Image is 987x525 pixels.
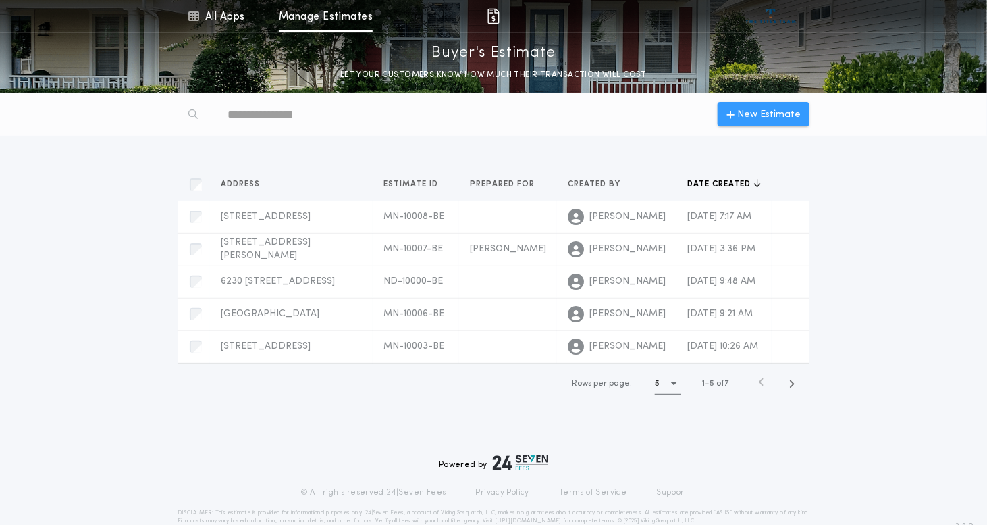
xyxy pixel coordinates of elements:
span: [PERSON_NAME] [589,243,666,256]
span: Prepared for [470,179,537,190]
a: Privacy Policy [476,487,530,498]
span: [PERSON_NAME] [589,275,666,289]
button: New Estimate [718,102,809,126]
p: Buyer's Estimate [432,43,556,64]
span: Address [221,179,263,190]
button: Created by [568,178,631,191]
span: MN-10008-BE [383,211,444,222]
h1: 5 [655,377,660,391]
button: 5 [655,373,681,395]
img: vs-icon [746,9,797,23]
span: [DATE] 9:21 AM [687,309,753,319]
div: Powered by [439,455,548,471]
span: Rows per page: [572,380,632,388]
p: © All rights reserved. 24|Seven Fees [300,487,446,498]
span: [STREET_ADDRESS] [221,211,311,222]
span: ND-10000-BE [383,276,443,286]
p: DISCLAIMER: This estimate is provided for informational purposes only. 24|Seven Fees, a product o... [178,509,809,525]
span: [PERSON_NAME] [589,340,666,353]
button: Estimate ID [383,178,448,191]
span: Created by [568,179,623,190]
span: Estimate ID [383,179,441,190]
span: MN-10003-BE [383,341,444,351]
button: Address [221,178,270,191]
span: MN-10007-BE [383,244,443,254]
img: img [485,8,502,24]
p: LET YOUR CUSTOMERS KNOW HOW MUCH THEIR TRANSACTION WILL COST [327,68,660,82]
a: [URL][DOMAIN_NAME] [495,518,562,524]
span: 5 [710,380,714,388]
span: [STREET_ADDRESS][PERSON_NAME] [221,237,311,261]
span: [GEOGRAPHIC_DATA] [221,309,319,319]
span: [PERSON_NAME] [589,307,666,321]
span: [STREET_ADDRESS] [221,341,311,351]
span: [DATE] 10:26 AM [687,341,758,351]
span: [DATE] 7:17 AM [687,211,751,222]
img: logo [493,455,548,471]
a: Terms of Service [559,487,626,498]
span: 6230 [STREET_ADDRESS] [221,276,335,286]
a: Support [656,487,687,498]
span: of 7 [716,378,728,390]
span: [PERSON_NAME] [589,210,666,224]
span: [DATE] 3:36 PM [687,244,755,254]
span: [PERSON_NAME] [470,244,546,254]
span: New Estimate [737,107,801,122]
span: MN-10006-BE [383,309,444,319]
span: 1 [702,380,705,388]
span: [DATE] 9:48 AM [687,276,755,286]
span: Date created [687,179,753,190]
button: Date created [687,178,761,191]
